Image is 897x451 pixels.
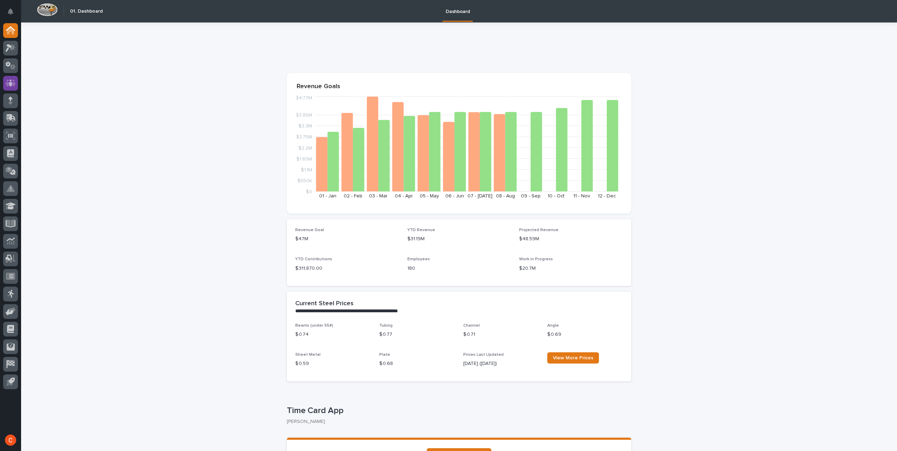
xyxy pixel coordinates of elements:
p: $20.7M [519,265,623,272]
button: Notifications [3,4,18,19]
text: 09 - Sep [521,194,541,198]
tspan: $550K [297,178,312,183]
span: Beams (under 55#) [295,323,333,328]
tspan: $1.1M [301,167,312,172]
a: View More Prices [547,352,599,364]
p: $31.19M [407,235,511,243]
text: 12 - Dec [598,194,616,198]
text: 04 - Apr [395,194,413,198]
span: Work in Progress [519,257,553,261]
tspan: $2.2M [298,145,312,150]
tspan: $0 [306,189,312,194]
div: Notifications [9,8,18,20]
p: $47M [295,235,399,243]
tspan: $4.77M [296,96,312,100]
text: 08 - Aug [496,194,515,198]
text: 07 - [DATE] [467,194,492,198]
p: $ 0.68 [379,360,455,367]
span: Prices Last Updated [463,353,504,357]
p: $ 311,870.00 [295,265,399,272]
p: Revenue Goals [297,83,621,91]
p: Time Card App [287,406,628,416]
text: 03 - Mar [369,194,388,198]
text: 10 - Oct [548,194,564,198]
span: Angle [547,323,559,328]
h2: Current Steel Prices [295,300,354,308]
span: Plate [379,353,390,357]
p: 180 [407,265,511,272]
span: Sheet Metal [295,353,321,357]
img: Workspace Logo [37,3,58,16]
p: [PERSON_NAME] [287,419,626,425]
tspan: $1.65M [296,156,312,161]
p: $ 0.71 [463,331,539,338]
p: $48.59M [519,235,623,243]
span: Projected Revenue [519,228,559,232]
p: $ 0.69 [547,331,623,338]
text: 05 - May [420,194,439,198]
button: users-avatar [3,433,18,447]
tspan: $3.85M [296,113,312,118]
text: 06 - Jun [445,194,464,198]
text: 02 - Feb [344,194,362,198]
tspan: $3.3M [298,124,312,129]
tspan: $2.75M [296,135,312,139]
h2: 01. Dashboard [70,8,103,14]
span: Revenue Goal [295,228,324,232]
span: View More Prices [553,355,593,360]
p: $ 0.77 [379,331,455,338]
span: Channel [463,323,480,328]
span: YTD Revenue [407,228,435,232]
p: [DATE] ([DATE]) [463,360,539,367]
text: 11 - Nov [573,194,590,198]
span: Tubing [379,323,393,328]
p: $ 0.74 [295,331,371,338]
p: $ 0.59 [295,360,371,367]
span: YTD Contributions [295,257,332,261]
span: Employees [407,257,430,261]
text: 01 - Jan [319,194,336,198]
